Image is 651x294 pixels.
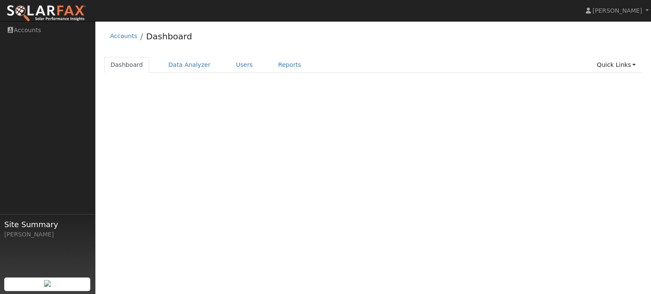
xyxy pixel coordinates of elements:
a: Users [230,57,259,73]
span: Site Summary [4,219,91,230]
a: Reports [272,57,307,73]
img: retrieve [44,280,51,287]
a: Quick Links [590,57,642,73]
a: Dashboard [104,57,150,73]
a: Dashboard [146,31,192,41]
a: Data Analyzer [162,57,217,73]
span: [PERSON_NAME] [593,7,642,14]
a: Accounts [110,33,137,39]
div: [PERSON_NAME] [4,230,91,239]
img: SolarFax [6,5,86,22]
